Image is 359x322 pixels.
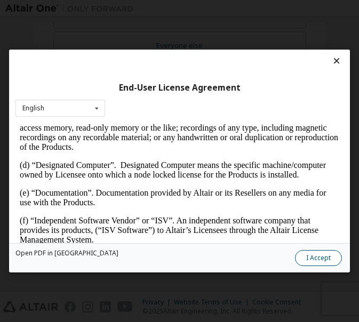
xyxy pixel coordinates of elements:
div: English [22,105,44,111]
button: I Accept [295,250,342,266]
p: (f) “Independent Software Vendor” or “ISV”. An independent software company that provides its pro... [4,93,324,122]
p: (g) “License Log File”. A computer file providing usage information on the Products as gathered b... [4,130,324,159]
div: End-User License Agreement [15,83,344,93]
a: Open PDF in [GEOGRAPHIC_DATA] [15,250,118,256]
p: (e) “Documentation”. Documentation provided by Altair or its Resellers on any media for use with ... [4,65,324,84]
p: (d) “Designated Computer”. Designated Computer means the specific machine/computer owned by Licen... [4,37,324,57]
